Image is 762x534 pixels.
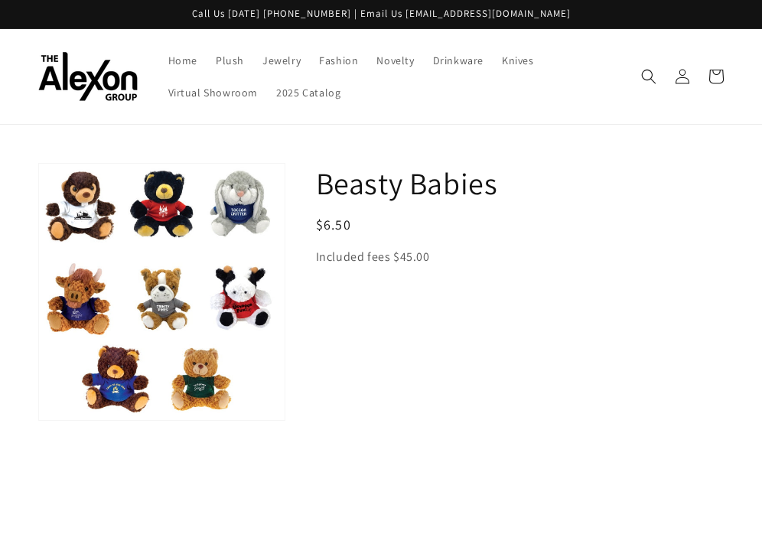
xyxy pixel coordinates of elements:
[433,54,484,67] span: Drinkware
[267,77,350,109] a: 2025 Catalog
[159,77,268,109] a: Virtual Showroom
[159,44,207,77] a: Home
[168,54,197,67] span: Home
[367,44,423,77] a: Novelty
[632,60,666,93] summary: Search
[216,54,244,67] span: Plush
[502,54,534,67] span: Knives
[168,86,259,99] span: Virtual Showroom
[310,44,367,77] a: Fashion
[316,163,724,203] h1: Beasty Babies
[276,86,340,99] span: 2025 Catalog
[38,52,138,102] img: The Alexon Group
[376,54,414,67] span: Novelty
[316,249,430,265] span: Included fees $45.00
[316,216,352,233] span: $6.50
[493,44,543,77] a: Knives
[424,44,493,77] a: Drinkware
[207,44,253,77] a: Plush
[253,44,310,77] a: Jewelry
[319,54,358,67] span: Fashion
[262,54,301,67] span: Jewelry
